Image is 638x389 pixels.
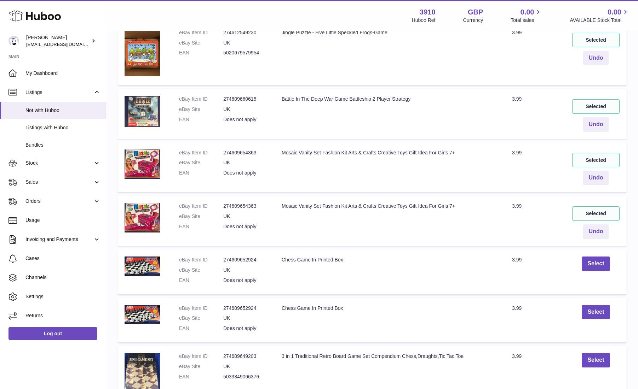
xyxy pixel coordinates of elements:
span: My Dashboard [25,70,100,77]
span: Invoicing and Payments [25,236,93,243]
dd: 5033849066376 [223,373,268,380]
dt: eBay Site [179,315,223,322]
img: $_12.JPG [125,203,160,232]
button: Select [582,353,610,367]
span: 0.00 [521,7,534,17]
span: Usage [25,217,100,224]
dt: eBay Site [179,267,223,273]
span: Total sales [511,17,542,24]
dd: UK [223,363,268,370]
dd: UK [223,267,268,273]
dt: eBay Item ID [179,257,223,263]
strong: 3910 [420,7,436,17]
div: [PERSON_NAME] [26,34,90,48]
dd: 274612549230 [223,29,268,36]
dt: eBay Item ID [179,29,223,36]
dd: UK [223,106,268,113]
div: Jingle Puzzle - Five Little Speckled Frogs-Game [282,29,498,36]
dd: UK [223,159,268,166]
div: Mosaic Vanity Set Fashion Kit Arts & Crafts Creative Toys Gift Idea For Girls 7+ [282,149,498,156]
span: Bundles [25,142,100,148]
a: 0.00 AVAILABLE Stock Total [570,7,630,24]
img: $_12.JPG [125,29,160,76]
dd: Does not apply [223,116,268,123]
button: Undo [583,51,609,65]
dd: UK [223,315,268,322]
div: Selected [572,153,620,167]
dd: Does not apply [223,170,268,176]
span: Listings with Huboo [25,124,100,131]
div: Huboo Ref [412,17,436,24]
dt: eBay Item ID [179,96,223,102]
span: 0.00 [608,7,621,17]
dd: 5020679579954 [223,49,268,56]
span: Listings [25,89,93,96]
span: Channels [25,274,100,281]
dt: eBay Item ID [179,353,223,360]
div: Selected [572,33,620,47]
div: Chess Game In Printed Box [282,305,498,312]
span: Returns [25,312,100,319]
a: Log out [8,327,97,340]
div: Mosaic Vanity Set Fashion Kit Arts & Crafts Creative Toys Gift Idea For Girls 7+ [282,203,498,210]
dt: eBay Item ID [179,203,223,210]
img: max@shopogolic.net [8,36,19,46]
span: Not with Huboo [25,107,100,114]
dd: 274609654363 [223,203,268,210]
span: [EMAIL_ADDRESS][DOMAIN_NAME] [26,41,104,47]
dt: eBay Site [179,40,223,46]
span: 3.99 [512,30,522,35]
div: 3 in 1 Traditional Retro Board Game Set Compendium Chess,Draughts,Tic Tac Toe [282,353,498,360]
dd: Does not apply [223,277,268,284]
button: Undo [583,171,609,185]
dt: EAN [179,373,223,380]
span: 3.99 [512,257,522,263]
dt: EAN [179,223,223,230]
div: Selected [572,206,620,221]
span: Sales [25,179,93,185]
div: Chess Game In Printed Box [282,257,498,263]
dt: EAN [179,325,223,332]
strong: GBP [468,7,483,17]
span: 3.99 [512,96,522,102]
dd: 274609649203 [223,353,268,360]
div: Selected [572,99,620,114]
dd: Does not apply [223,325,268,332]
button: Select [582,257,610,271]
dd: Does not apply [223,223,268,230]
span: Cases [25,255,100,262]
dt: EAN [179,49,223,56]
span: Stock [25,160,93,166]
span: 3.99 [512,150,522,155]
div: Battle In The Deep War Game Battleship 2 Player Strategy [282,96,498,102]
span: Orders [25,198,93,205]
dt: eBay Site [179,159,223,166]
span: 3.99 [512,305,522,311]
button: Select [582,305,610,319]
span: Settings [25,293,100,300]
a: 0.00 Total sales [511,7,542,24]
button: Undo [583,117,609,132]
dt: eBay Site [179,213,223,220]
img: $_12.JPG [125,149,160,179]
span: AVAILABLE Stock Total [570,17,630,24]
img: $_12.JPG [125,305,160,324]
dt: EAN [179,116,223,123]
dt: eBay Item ID [179,149,223,156]
dt: EAN [179,170,223,176]
div: Currency [463,17,483,24]
button: Undo [583,224,609,239]
dd: 274609652924 [223,305,268,312]
dt: eBay Item ID [179,305,223,312]
dd: 274609660615 [223,96,268,102]
img: $_12.JPG [125,96,160,127]
span: 3.99 [512,353,522,359]
dd: UK [223,40,268,46]
dd: 274609652924 [223,257,268,263]
dt: EAN [179,277,223,284]
dt: eBay Site [179,363,223,370]
dd: 274609654363 [223,149,268,156]
span: 3.99 [512,203,522,209]
dt: eBay Site [179,106,223,113]
dd: UK [223,213,268,220]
